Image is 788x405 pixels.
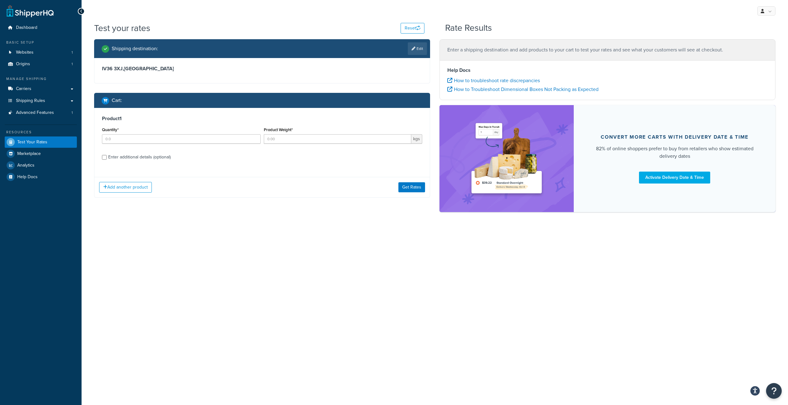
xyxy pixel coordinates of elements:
span: Marketplace [17,151,41,157]
a: Edit [408,42,427,55]
a: How to troubleshoot rate discrepancies [447,77,540,84]
h3: Product 1 [102,115,422,122]
button: Open Resource Center [766,383,782,399]
div: Resources [5,130,77,135]
div: Manage Shipping [5,76,77,82]
div: 82% of online shoppers prefer to buy from retailers who show estimated delivery dates [589,145,760,160]
span: 1 [72,61,73,67]
span: Dashboard [16,25,37,30]
li: Origins [5,58,77,70]
li: Advanced Features [5,107,77,119]
span: Shipping Rules [16,98,45,104]
input: Enter additional details (optional) [102,155,107,160]
h2: Rate Results [445,23,492,33]
span: 1 [72,110,73,115]
a: Websites1 [5,47,77,58]
h2: Cart : [112,98,122,103]
input: 0.00 [264,134,412,144]
a: Dashboard [5,22,77,34]
h1: Test your rates [94,22,150,34]
a: Analytics [5,160,77,171]
span: Origins [16,61,30,67]
button: Add another product [99,182,152,193]
button: Get Rates [398,182,425,192]
span: kgs [411,134,422,144]
span: 1 [72,50,73,55]
span: Help Docs [17,174,38,180]
span: Carriers [16,86,31,92]
label: Product Weight* [264,127,293,132]
a: Carriers [5,83,77,95]
div: Convert more carts with delivery date & time [601,134,748,140]
a: Activate Delivery Date & Time [639,172,710,184]
button: Reset [401,23,424,34]
a: Marketplace [5,148,77,159]
li: Websites [5,47,77,58]
a: How to Troubleshoot Dimensional Boxes Not Packing as Expected [447,86,599,93]
h2: Shipping destination : [112,46,158,51]
h3: IV36 3XJ , [GEOGRAPHIC_DATA] [102,66,422,72]
a: Shipping Rules [5,95,77,107]
div: Basic Setup [5,40,77,45]
img: feature-image-ddt-36eae7f7280da8017bfb280eaccd9c446f90b1fe08728e4019434db127062ab4.png [467,115,546,203]
a: Advanced Features1 [5,107,77,119]
span: Websites [16,50,34,55]
a: Help Docs [5,171,77,183]
div: Enter additional details (optional) [108,153,171,162]
a: Origins1 [5,58,77,70]
a: Test Your Rates [5,136,77,148]
input: 0.0 [102,134,261,144]
span: Test Your Rates [17,140,47,145]
p: Enter a shipping destination and add products to your cart to test your rates and see what your c... [447,45,768,54]
span: Advanced Features [16,110,54,115]
label: Quantity* [102,127,119,132]
h4: Help Docs [447,67,768,74]
span: Analytics [17,163,35,168]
